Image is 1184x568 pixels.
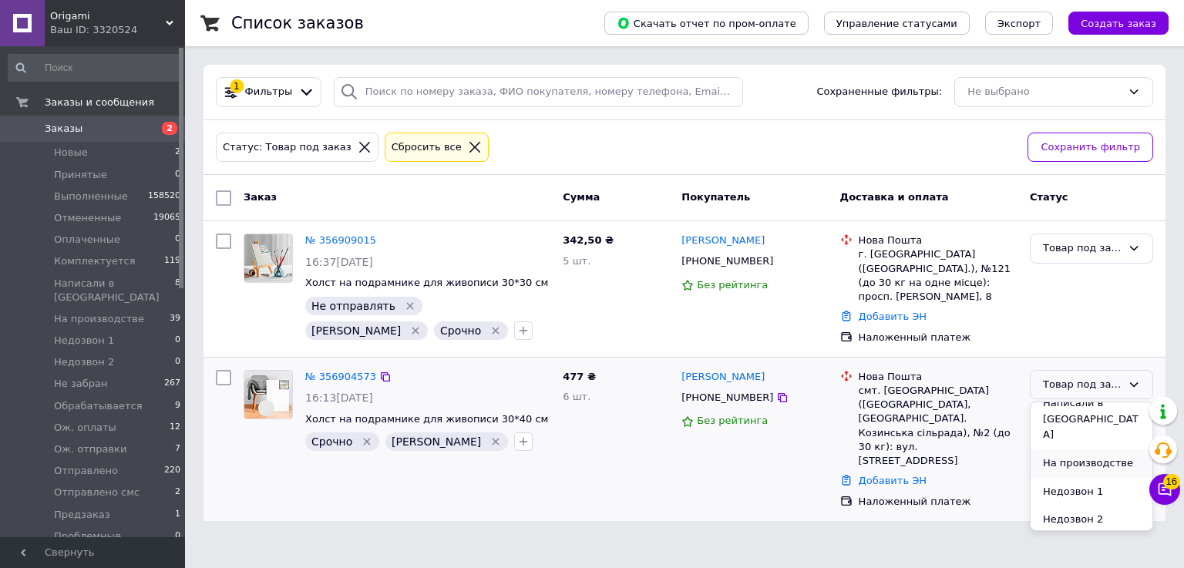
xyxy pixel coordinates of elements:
[311,435,352,448] span: Срочно
[1149,474,1180,505] button: Чат с покупателем16
[54,421,116,435] span: Ож. оплаты
[617,16,796,30] span: Скачать отчет по пром-оплате
[1030,191,1068,203] span: Статус
[824,12,970,35] button: Управление статусами
[175,508,180,522] span: 1
[563,234,614,246] span: 342,50 ₴
[563,371,596,382] span: 477 ₴
[244,191,277,203] span: Заказ
[305,277,548,288] a: Холст на подрамнике для живописи 30*30 см
[489,324,502,337] svg: Удалить метку
[175,399,180,413] span: 9
[404,300,416,312] svg: Удалить метку
[1028,133,1153,163] button: Сохранить фильтр
[175,334,180,348] span: 0
[1031,506,1152,534] li: Недозвон 2
[54,146,88,160] span: Новые
[164,254,180,268] span: 119
[859,495,1017,509] div: Наложенный платеж
[305,392,373,404] span: 16:13[DATE]
[54,508,110,522] span: Предзаказ
[148,190,180,203] span: 158520
[1081,18,1156,29] span: Создать заказ
[54,377,108,391] span: Не забран
[859,331,1017,344] div: Наложенный платеж
[305,413,548,425] a: Холст на подрамнике для живописи 30*40 см
[175,355,180,369] span: 0
[1031,478,1152,506] li: Недозвон 1
[50,9,166,23] span: Origami
[816,85,942,99] span: Сохраненные фильтры:
[859,475,927,486] a: Добавить ЭН
[175,442,180,456] span: 7
[681,392,773,403] span: [PHONE_NUMBER]
[440,324,481,337] span: Срочно
[54,355,114,369] span: Недозвон 2
[681,255,773,267] span: [PHONE_NUMBER]
[54,334,114,348] span: Недозвон 1
[54,168,107,182] span: Принятые
[54,233,120,247] span: Оплаченные
[563,391,590,402] span: 6 шт.
[1041,139,1140,156] span: Сохранить фильтр
[563,191,600,203] span: Сумма
[985,12,1053,35] button: Экспорт
[54,277,175,304] span: Написали в [GEOGRAPHIC_DATA]
[170,312,180,326] span: 39
[54,211,121,225] span: Отмененные
[45,122,82,136] span: Заказы
[697,415,768,426] span: Без рейтинга
[175,277,180,304] span: 8
[245,85,293,99] span: Фильтры
[836,18,957,29] span: Управление статусами
[859,311,927,322] a: Добавить ЭН
[8,54,182,82] input: Поиск
[859,234,1017,247] div: Нова Пошта
[54,529,121,543] span: Проблемные
[54,399,142,413] span: Обрабатывается
[230,79,244,93] div: 1
[604,12,809,35] button: Скачать отчет по пром-оплате
[175,146,180,160] span: 2
[244,234,292,282] img: Фото товару
[54,464,118,478] span: Отправлено
[334,77,744,107] input: Поиск по номеру заказа, ФИО покупателя, номеру телефона, Email, номеру накладной
[244,371,292,418] img: Фото товару
[967,84,1122,100] div: Не выбрано
[162,122,177,135] span: 2
[231,14,364,32] h1: Список заказов
[563,255,590,267] span: 5 шт.
[305,371,376,382] a: № 356904573
[1031,449,1152,478] li: На производстве
[54,190,128,203] span: Выполненные
[175,233,180,247] span: 0
[859,247,1017,304] div: г. [GEOGRAPHIC_DATA] ([GEOGRAPHIC_DATA].), №121 (до 30 кг на одне місце): просп. [PERSON_NAME], 8
[153,211,180,225] span: 19065
[244,234,293,283] a: Фото товару
[409,324,422,337] svg: Удалить метку
[220,139,355,156] div: Статус: Товар под заказ
[1068,12,1169,35] button: Создать заказ
[175,168,180,182] span: 0
[840,191,949,203] span: Доставка и оплата
[305,256,373,268] span: 16:37[DATE]
[392,435,481,448] span: [PERSON_NAME]
[45,96,154,109] span: Заказы и сообщения
[175,529,180,543] span: 0
[361,435,373,448] svg: Удалить метку
[681,234,765,248] a: [PERSON_NAME]
[1043,240,1122,257] div: Товар под заказ
[489,435,502,448] svg: Удалить метку
[1043,377,1122,393] div: Товар под заказ
[1053,17,1169,29] a: Создать заказ
[1031,389,1152,449] li: Написали в [GEOGRAPHIC_DATA]
[244,370,293,419] a: Фото товару
[54,442,126,456] span: Ож. отправки
[305,234,376,246] a: № 356909015
[175,486,180,499] span: 2
[697,279,768,291] span: Без рейтинга
[170,421,180,435] span: 12
[311,324,401,337] span: [PERSON_NAME]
